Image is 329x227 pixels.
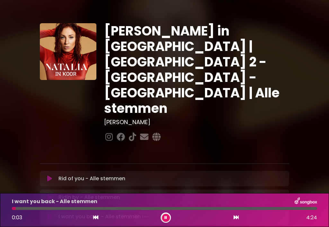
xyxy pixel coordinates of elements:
h1: [PERSON_NAME] in [GEOGRAPHIC_DATA] | [GEOGRAPHIC_DATA] 2 - [GEOGRAPHIC_DATA] - [GEOGRAPHIC_DATA] ... [104,23,289,116]
span: 0:03 [12,214,22,221]
p: Rid of you - Alle stemmen [58,175,125,183]
p: I want you back - Alle stemmen [12,198,97,205]
img: YTVS25JmS9CLUqXqkEhs [40,23,96,80]
h3: [PERSON_NAME] [104,119,289,126]
span: 4:24 [306,214,317,222]
img: songbox-logo-white.png [295,197,317,206]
